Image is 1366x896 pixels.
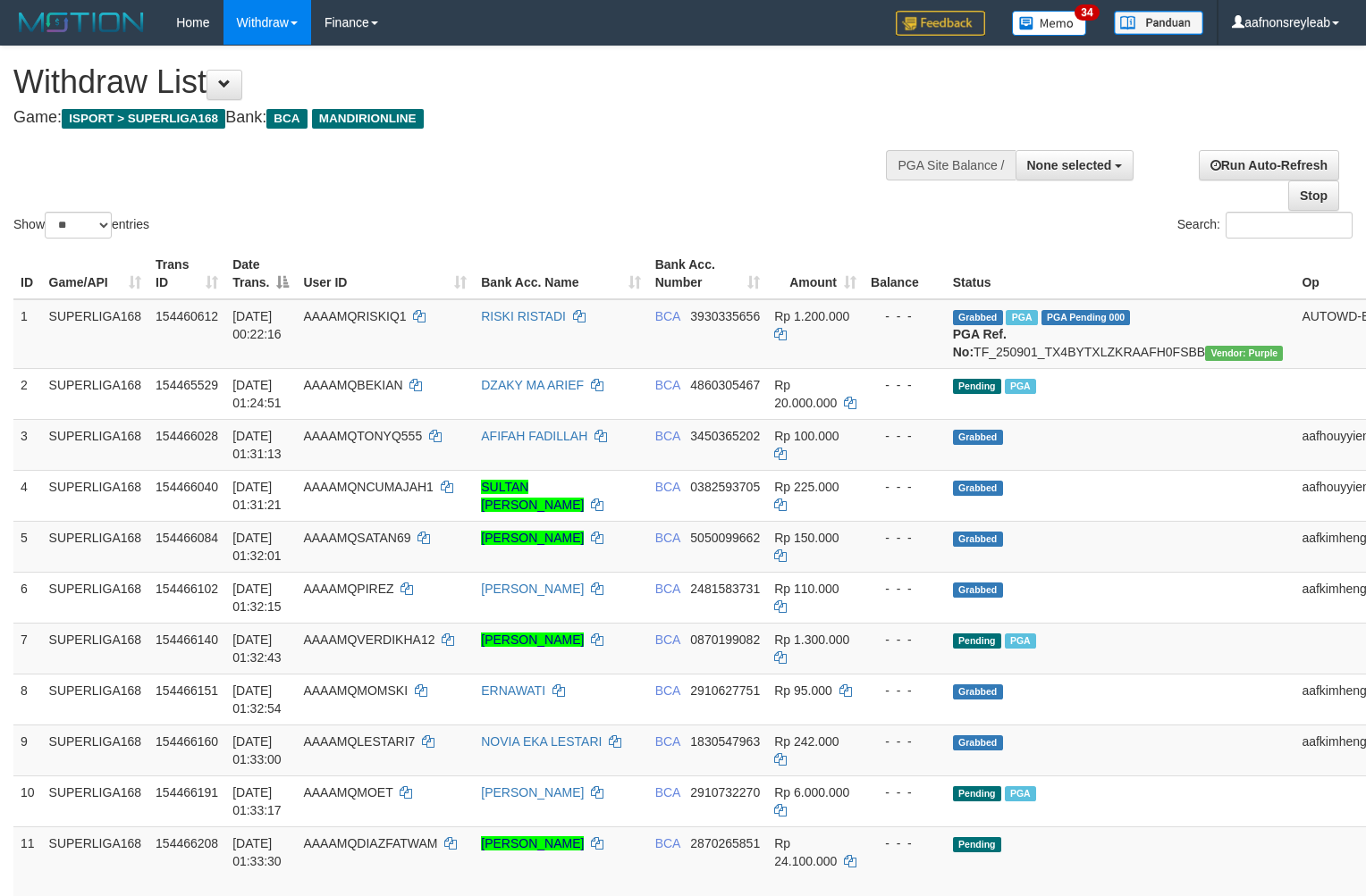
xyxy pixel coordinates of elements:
[312,109,424,129] span: MANDIRIONLINE
[774,378,837,410] span: Rp 20.000.000
[303,785,392,800] span: AAAAMQMOET
[148,248,225,299] th: Trans ID: activate to sort column ascending
[655,531,680,545] span: BCA
[953,532,1003,547] span: Grabbed
[42,724,149,775] td: SUPERLIGA168
[871,834,939,852] div: - - -
[42,623,149,674] td: SUPERLIGA168
[871,631,939,649] div: - - -
[655,734,680,749] span: BCA
[303,734,415,749] span: AAAAMQLESTARI7
[42,299,149,369] td: SUPERLIGA168
[655,309,680,323] span: BCA
[774,734,839,749] span: Rp 242.000
[767,248,864,299] th: Amount: activate to sort column ascending
[13,299,42,369] td: 1
[871,682,939,699] div: - - -
[13,212,149,239] label: Show entries
[871,376,939,394] div: - - -
[774,836,837,868] span: Rp 24.100.000
[896,11,985,36] img: Feedback.jpg
[481,785,584,800] a: [PERSON_NAME]
[481,429,587,443] a: AFIFAH FADILLAH
[232,683,282,716] span: [DATE] 01:32:54
[13,109,893,127] h4: Game: Bank:
[42,368,149,419] td: SUPERLIGA168
[481,480,584,512] a: SULTAN [PERSON_NAME]
[303,309,406,323] span: AAAAMQRISKIQ1
[13,775,42,826] td: 10
[1177,212,1353,239] label: Search:
[953,379,1001,394] span: Pending
[1226,212,1353,239] input: Search:
[13,9,149,36] img: MOTION_logo.png
[774,785,849,800] span: Rp 6.000.000
[871,427,939,445] div: - - -
[481,632,584,647] a: [PERSON_NAME]
[655,429,680,443] span: BCA
[232,582,282,614] span: [DATE] 01:32:15
[296,248,474,299] th: User ID: activate to sort column ascending
[774,309,849,323] span: Rp 1.200.000
[303,429,422,443] span: AAAAMQTONYQ555
[225,248,296,299] th: Date Trans.: activate to sort column descending
[774,480,839,494] span: Rp 225.000
[232,378,282,410] span: [DATE] 01:24:51
[774,683,832,698] span: Rp 95.000
[690,378,760,392] span: Copy 4860305467 to clipboard
[156,734,218,749] span: 154466160
[690,632,760,647] span: Copy 0870199082 to clipboard
[774,531,839,545] span: Rp 150.000
[62,109,225,129] span: ISPORT > SUPERLIGA168
[481,683,545,698] a: ERNAWATI
[303,632,434,647] span: AAAAMQVERDIKHA12
[13,368,42,419] td: 2
[303,480,433,494] span: AAAAMQNCUMAJAH1
[42,572,149,623] td: SUPERLIGA168
[232,632,282,665] span: [DATE] 01:32:43
[953,633,1001,649] span: Pending
[13,724,42,775] td: 9
[690,734,760,749] span: Copy 1830547963 to clipboard
[953,684,1003,699] span: Grabbed
[45,212,112,239] select: Showentries
[655,582,680,596] span: BCA
[232,531,282,563] span: [DATE] 01:32:01
[1016,150,1134,180] button: None selected
[774,582,839,596] span: Rp 110.000
[42,521,149,572] td: SUPERLIGA168
[871,733,939,750] div: - - -
[953,481,1003,496] span: Grabbed
[232,734,282,766] span: [DATE] 01:33:00
[481,531,584,545] a: [PERSON_NAME]
[13,521,42,572] td: 5
[13,64,893,100] h1: Withdraw List
[156,531,218,545] span: 154466084
[655,480,680,494] span: BCA
[1041,310,1131,325] span: PGA Pending
[13,623,42,674] td: 7
[42,775,149,826] td: SUPERLIGA168
[1005,786,1036,801] span: Marked by aafnonsreyleab
[481,734,602,749] a: NOVIA EKA LESTARI
[1005,633,1036,649] span: Marked by aafnonsreyleab
[481,582,584,596] a: [PERSON_NAME]
[303,683,408,698] span: AAAAMQMOMSKI
[1012,11,1087,36] img: Button%20Memo.svg
[303,836,437,850] span: AAAAMQDIAZFATWAM
[690,480,760,494] span: Copy 0382593705 to clipboard
[1027,158,1112,172] span: None selected
[655,378,680,392] span: BCA
[655,836,680,850] span: BCA
[474,248,647,299] th: Bank Acc. Name: activate to sort column ascending
[1199,150,1339,180] a: Run Auto-Refresh
[303,378,402,392] span: AAAAMQBEKIAN
[232,785,282,817] span: [DATE] 01:33:17
[690,309,760,323] span: Copy 3930335656 to clipboard
[946,248,1295,299] th: Status
[13,248,42,299] th: ID
[156,309,218,323] span: 154460612
[156,480,218,494] span: 154466040
[232,429,282,461] span: [DATE] 01:31:13
[886,150,1015,180] div: PGA Site Balance /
